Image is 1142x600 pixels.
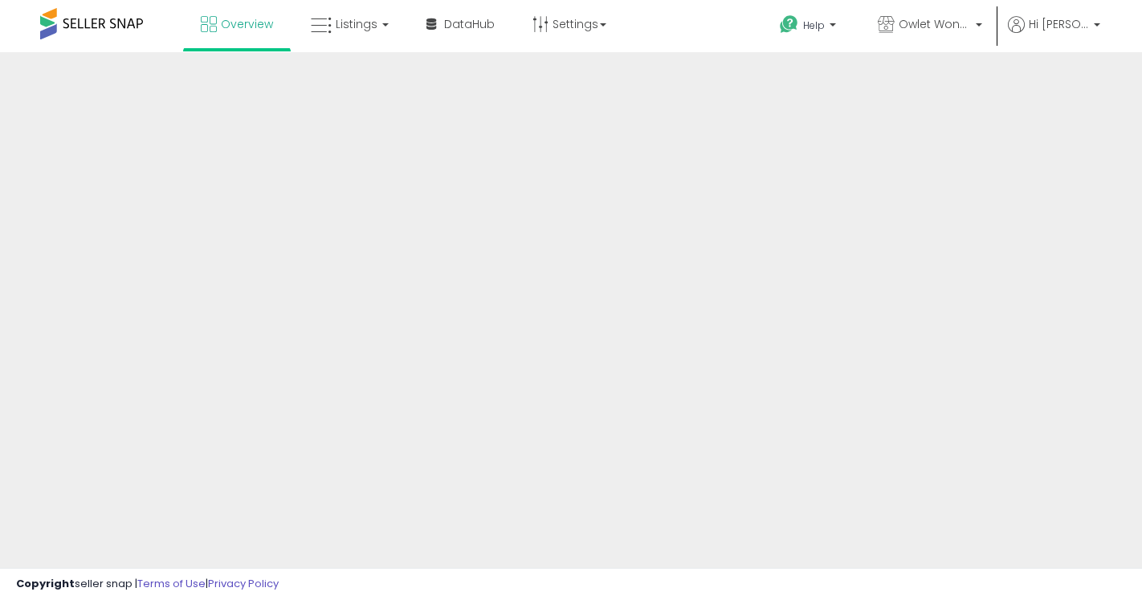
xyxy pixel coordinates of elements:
strong: Copyright [16,576,75,591]
i: Get Help [779,14,799,35]
span: Hi [PERSON_NAME] [1029,16,1089,32]
span: DataHub [444,16,495,32]
span: Owlet Wonders [899,16,971,32]
div: seller snap | | [16,577,279,592]
a: Hi [PERSON_NAME] [1008,16,1100,52]
a: Privacy Policy [208,576,279,591]
a: Terms of Use [137,576,206,591]
span: Help [803,18,825,32]
span: Overview [221,16,273,32]
span: Listings [336,16,377,32]
a: Help [767,2,852,52]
